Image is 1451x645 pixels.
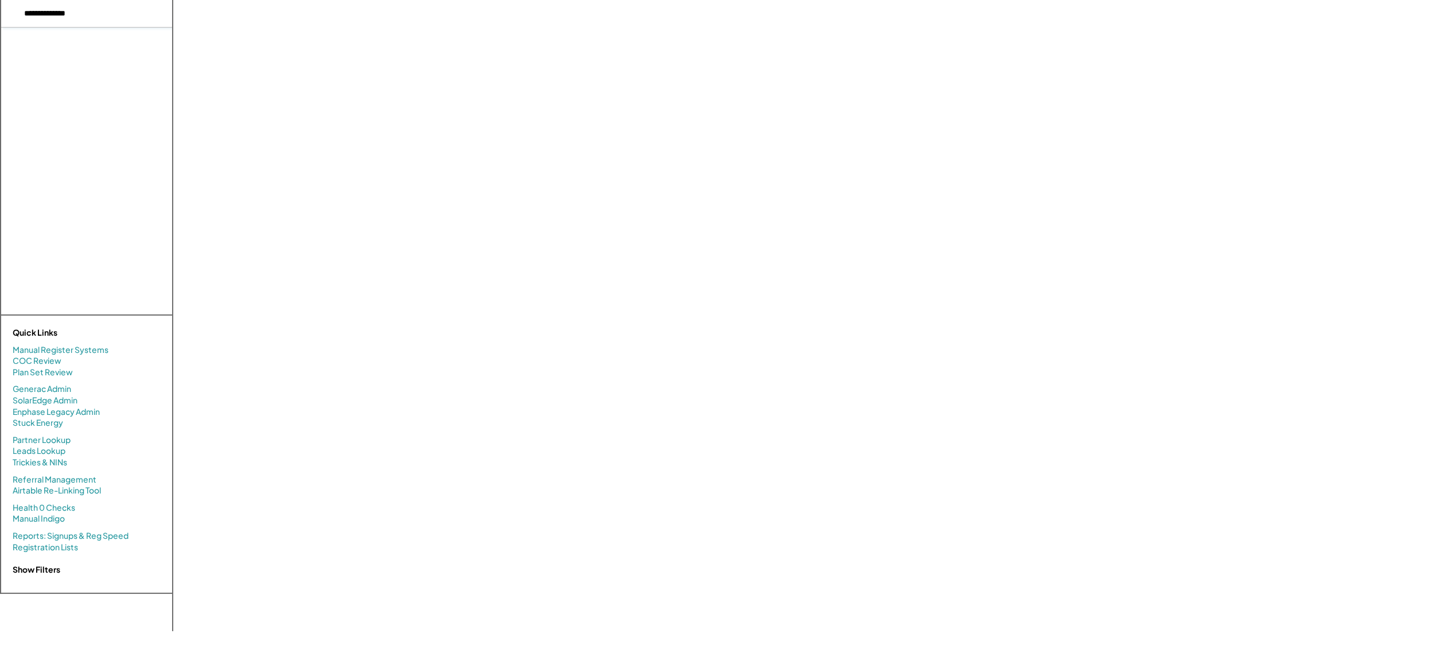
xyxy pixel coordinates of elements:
a: Airtable Re-Linking Tool [13,485,101,496]
a: Enphase Legacy Admin [13,406,100,418]
a: Manual Register Systems [13,344,108,356]
a: Manual Indigo [13,513,65,524]
a: COC Review [13,355,61,367]
a: Referral Management [13,474,96,485]
a: Reports: Signups & Reg Speed [13,530,129,542]
a: Leads Lookup [13,445,65,457]
a: Health 0 Checks [13,502,75,514]
div: Quick Links [13,327,127,339]
a: Generac Admin [13,383,71,395]
strong: Show Filters [13,564,60,574]
a: Registration Lists [13,542,78,553]
a: Trickies & NINs [13,457,67,468]
a: Plan Set Review [13,367,73,378]
a: SolarEdge Admin [13,395,77,406]
a: Stuck Energy [13,417,63,429]
a: Partner Lookup [13,434,71,446]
